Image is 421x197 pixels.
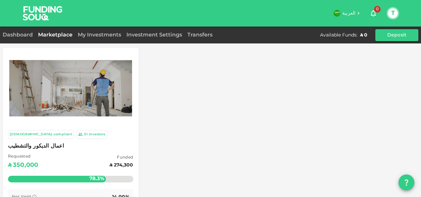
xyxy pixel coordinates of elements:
a: Transfers [185,33,215,37]
img: flag-sa.b9a346574cdc8950dd34b50780441f57.svg [334,10,340,17]
button: 0 [367,7,380,20]
span: Requested [8,154,38,160]
div: [DEMOGRAPHIC_DATA]-compliant [10,132,72,137]
span: 0 [374,6,381,13]
a: My Investments [75,33,124,37]
a: Marketplace [35,33,75,37]
img: Marketplace Logo [9,60,132,116]
a: Dashboard [3,33,35,37]
a: Investment Settings [124,33,185,37]
span: Funded [110,155,133,161]
button: Deposit [375,29,418,41]
div: ʢ 0 [360,32,367,38]
div: Available Funds : [320,32,357,38]
span: العربية [342,11,355,16]
span: اعمال الديكور والتشطيب [8,142,133,151]
div: 51 [84,132,88,137]
div: Investors [89,132,106,137]
button: question [398,174,414,190]
button: T [388,8,398,18]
